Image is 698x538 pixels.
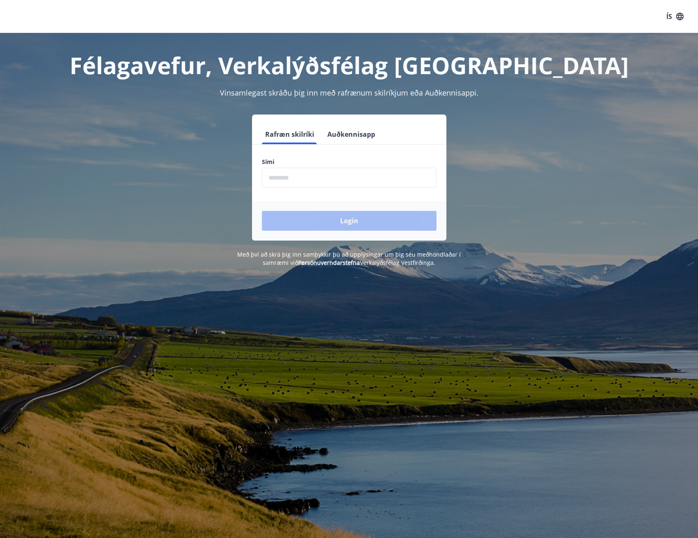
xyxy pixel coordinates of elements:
button: Rafræn skilríki [262,124,317,144]
a: Persónuverndarstefna [298,259,360,267]
span: Vinsamlegast skráðu þig inn með rafrænum skilríkjum eða Auðkennisappi. [220,88,479,98]
button: Auðkennisapp [324,124,378,144]
label: Sími [262,158,437,166]
h1: Félagavefur, Verkalýðsfélag [GEOGRAPHIC_DATA] [63,49,636,81]
span: Með því að skrá þig inn samþykkir þú að upplýsingar um þig séu meðhöndlaðar í samræmi við Verkalý... [237,250,461,267]
button: ÍS [662,9,688,24]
